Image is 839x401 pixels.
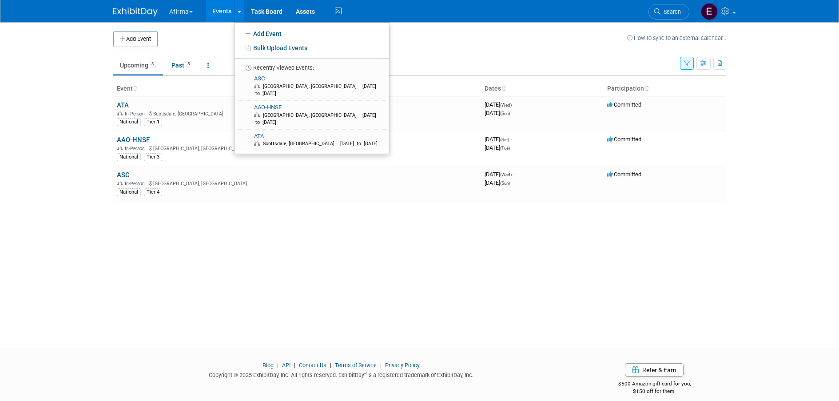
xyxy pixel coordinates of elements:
div: National [117,188,141,196]
img: In-Person Event [117,181,123,185]
button: Add Event [113,31,158,47]
span: [DATE] to [DATE] [254,112,376,125]
span: | [328,362,334,369]
span: (Wed) [500,103,512,107]
span: [DATE] [485,171,514,178]
div: $500 Amazon gift card for you, [583,374,726,395]
span: [DATE] [485,179,510,186]
img: ExhibitDay [113,8,158,16]
a: Sort by Start Date [501,85,505,92]
div: Scottsdale, [GEOGRAPHIC_DATA] [117,110,477,117]
a: Sort by Participation Type [644,85,648,92]
a: Search [648,4,689,20]
span: - [510,136,512,143]
span: | [292,362,298,369]
sup: ® [364,371,367,376]
div: National [117,118,141,126]
div: Tier 4 [144,188,162,196]
li: Recently Viewed Events: [235,58,389,72]
span: [DATE] [485,101,514,108]
span: In-Person [125,181,147,187]
div: [GEOGRAPHIC_DATA], [GEOGRAPHIC_DATA] [117,179,477,187]
span: [GEOGRAPHIC_DATA], [GEOGRAPHIC_DATA] [263,112,361,118]
span: (Sun) [500,181,510,186]
div: [GEOGRAPHIC_DATA], [GEOGRAPHIC_DATA] [117,144,477,151]
img: Emma Mitchell [701,3,718,20]
a: How to sync to an external calendar... [627,35,726,41]
span: 3 [149,61,156,67]
a: ASC [117,171,130,179]
span: [GEOGRAPHIC_DATA], [GEOGRAPHIC_DATA] [263,83,361,89]
span: Search [660,8,681,15]
a: ATA [117,101,129,109]
a: Contact Us [299,362,326,369]
span: (Tue) [500,146,510,151]
span: [DATE] to [DATE] [254,83,376,96]
div: Tier 1 [144,118,162,126]
img: In-Person Event [117,146,123,150]
a: Past5 [165,57,199,74]
a: Privacy Policy [385,362,420,369]
span: Committed [607,101,641,108]
div: Copyright © 2025 ExhibitDay, Inc. All rights reserved. ExhibitDay is a registered trademark of Ex... [113,369,570,379]
th: Dates [481,81,604,96]
img: In-Person Event [117,111,123,115]
span: (Sun) [500,111,510,116]
span: (Wed) [500,172,512,177]
span: (Sat) [500,137,509,142]
span: 5 [185,61,192,67]
span: In-Person [125,146,147,151]
a: ATA Scottsdale, [GEOGRAPHIC_DATA] [DATE] to [DATE] [237,130,386,151]
span: [DATE] [485,110,510,116]
span: In-Person [125,111,147,117]
span: Committed [607,171,641,178]
span: [DATE] to [DATE] [340,141,382,147]
a: AAO-HNSF [117,136,150,144]
th: Event [113,81,481,96]
div: $150 off for them. [583,388,726,395]
a: ASC [GEOGRAPHIC_DATA], [GEOGRAPHIC_DATA] [DATE] to [DATE] [237,72,386,100]
th: Participation [604,81,726,96]
a: Upcoming3 [113,57,163,74]
a: Blog [262,362,274,369]
a: Terms of Service [335,362,377,369]
span: - [513,101,514,108]
div: Tier 3 [144,153,162,161]
div: National [117,153,141,161]
a: AAO-HNSF [GEOGRAPHIC_DATA], [GEOGRAPHIC_DATA] [DATE] to [DATE] [237,101,386,129]
a: API [282,362,290,369]
span: Scottsdale, [GEOGRAPHIC_DATA] [263,141,339,147]
span: [DATE] [485,144,510,151]
a: Refer & Earn [625,363,684,377]
a: Bulk Upload Events [235,41,389,55]
span: - [513,171,514,178]
a: Sort by Event Name [133,85,137,92]
span: | [378,362,384,369]
a: Add Event [235,26,389,41]
span: Committed [607,136,641,143]
span: | [275,362,281,369]
span: [DATE] [485,136,512,143]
